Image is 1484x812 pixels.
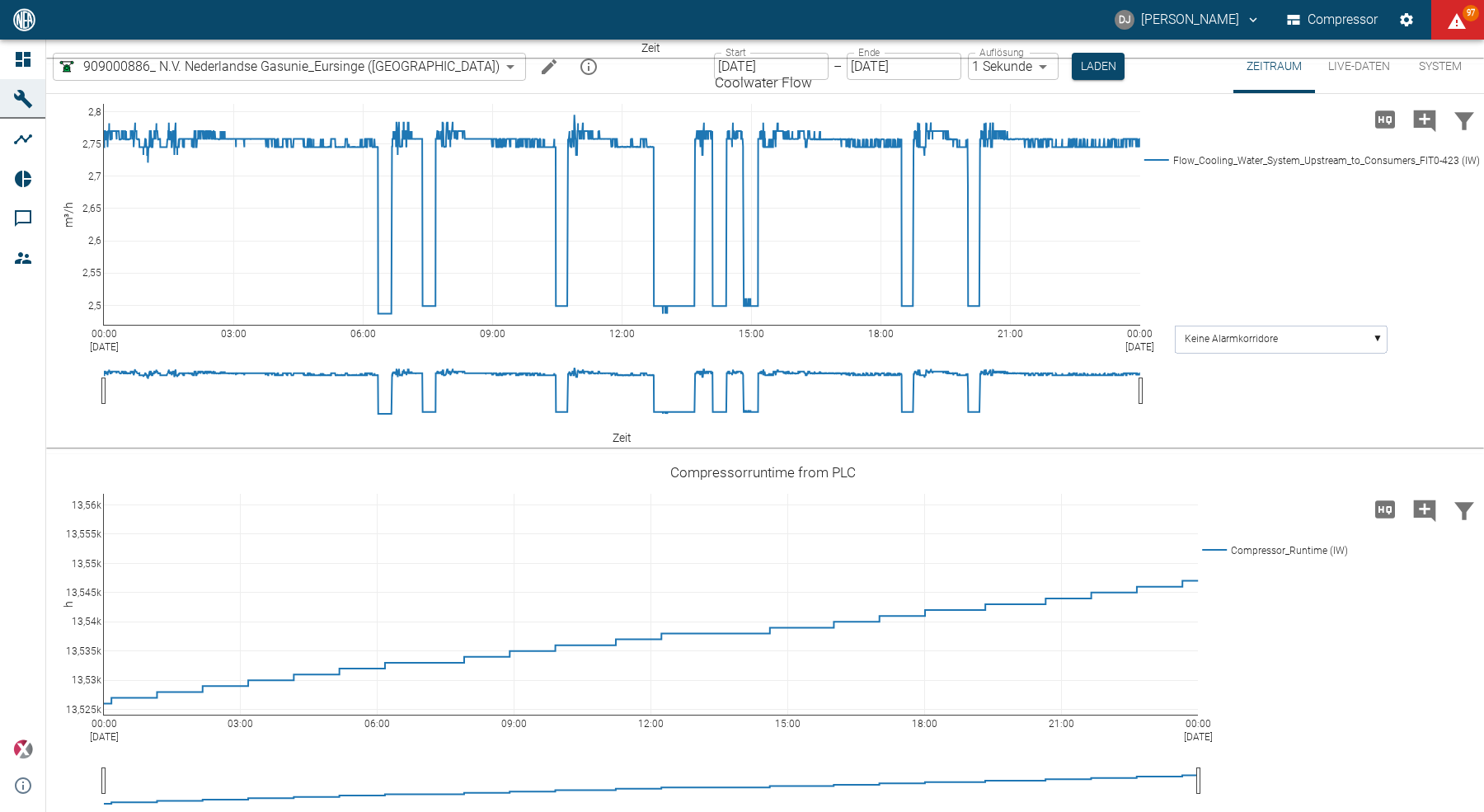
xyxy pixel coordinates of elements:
span: Hohe Auflösung [1365,110,1405,126]
button: Einstellungen [1392,5,1421,35]
span: 97 [1463,5,1479,21]
button: Daten filtern [1444,98,1484,141]
label: Auflösung [979,45,1024,59]
button: mission info [572,50,605,83]
div: DJ [1115,10,1134,30]
button: Compressor [1284,5,1382,35]
input: DD.MM.YYYY [714,53,829,80]
text: Keine Alarmkorridore [1185,333,1278,345]
label: Ende [858,45,880,59]
input: DD.MM.YYYY [847,53,961,80]
img: Xplore Logo [13,739,33,759]
p: – [834,57,842,76]
button: Laden [1072,53,1125,80]
button: david.jasper@nea-x.de [1112,5,1263,35]
button: System [1403,40,1477,93]
div: 1 Sekunde [968,53,1059,80]
button: Machine bearbeiten [533,50,566,83]
button: Live-Daten [1315,40,1403,93]
button: Kommentar hinzufügen [1405,98,1444,141]
a: 909000886_ N.V. Nederlandse Gasunie_Eursinge ([GEOGRAPHIC_DATA]) [57,57,500,77]
button: Kommentar hinzufügen [1405,488,1444,531]
label: Start [726,45,746,59]
span: Hohe Auflösung [1365,500,1405,516]
span: 909000886_ N.V. Nederlandse Gasunie_Eursinge ([GEOGRAPHIC_DATA]) [83,57,500,76]
button: Zeitraum [1233,40,1315,93]
img: logo [12,8,37,31]
button: Daten filtern [1444,488,1484,531]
